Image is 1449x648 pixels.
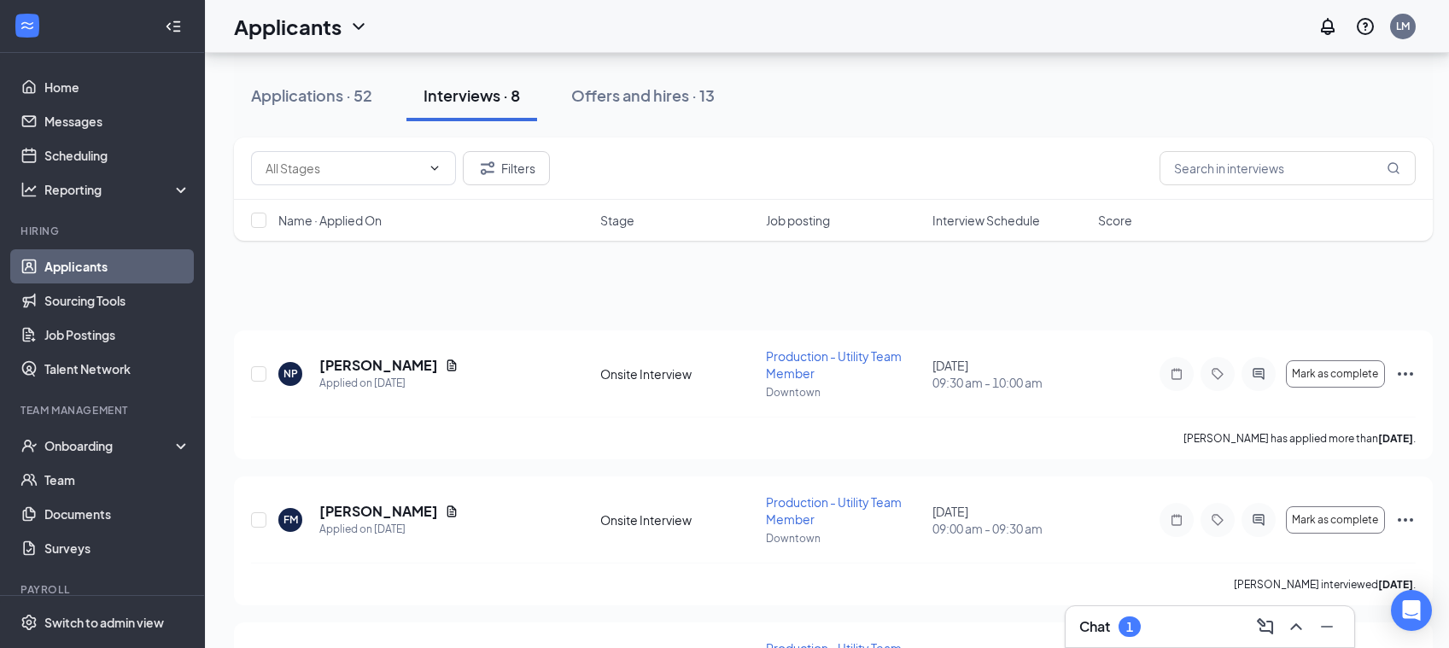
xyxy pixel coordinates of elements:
svg: ComposeMessage [1255,616,1276,637]
svg: Document [445,359,459,372]
div: Applied on [DATE] [319,521,459,538]
div: Applications · 52 [251,85,372,106]
div: Switch to admin view [44,614,164,631]
div: FM [283,512,298,527]
span: Interview Schedule [932,212,1040,229]
div: Team Management [20,403,187,417]
a: Messages [44,104,190,138]
h5: [PERSON_NAME] [319,356,438,375]
a: Surveys [44,531,190,565]
input: All Stages [266,159,421,178]
button: Mark as complete [1286,506,1385,534]
button: ComposeMessage [1252,613,1279,640]
svg: QuestionInfo [1355,16,1376,37]
svg: Minimize [1317,616,1337,637]
p: Downtown [766,385,921,400]
svg: Ellipses [1395,364,1416,384]
p: [PERSON_NAME] has applied more than . [1183,431,1416,446]
div: Open Intercom Messenger [1391,590,1432,631]
div: Payroll [20,582,187,597]
span: Job posting [766,212,830,229]
button: ChevronUp [1282,613,1310,640]
div: Interviews · 8 [424,85,520,106]
a: Applicants [44,249,190,283]
svg: Document [445,505,459,518]
svg: ChevronDown [428,161,441,175]
h3: Chat [1079,617,1110,636]
span: Mark as complete [1292,368,1378,380]
div: [DATE] [932,503,1088,537]
svg: Ellipses [1395,510,1416,530]
b: [DATE] [1378,578,1413,591]
a: Team [44,463,190,497]
svg: Collapse [165,18,182,35]
h1: Applicants [234,12,342,41]
a: Sourcing Tools [44,283,190,318]
svg: Tag [1207,367,1228,381]
h5: [PERSON_NAME] [319,502,438,521]
span: 09:30 am - 10:00 am [932,374,1088,391]
button: Minimize [1313,613,1341,640]
span: Production - Utility Team Member [766,494,902,527]
svg: ChevronUp [1286,616,1306,637]
input: Search in interviews [1160,151,1416,185]
span: 09:00 am - 09:30 am [932,520,1088,537]
a: Documents [44,497,190,531]
div: [DATE] [932,357,1088,391]
div: Reporting [44,181,191,198]
span: Name · Applied On [278,212,382,229]
span: Stage [600,212,634,229]
div: Applied on [DATE] [319,375,459,392]
svg: MagnifyingGlass [1387,161,1400,175]
div: Onsite Interview [600,365,756,382]
div: 1 [1126,620,1133,634]
svg: ActiveChat [1248,367,1269,381]
p: Downtown [766,531,921,546]
div: Offers and hires · 13 [571,85,715,106]
div: Onboarding [44,437,176,454]
span: Production - Utility Team Member [766,348,902,381]
button: Filter Filters [463,151,550,185]
svg: Notifications [1318,16,1338,37]
svg: ChevronDown [348,16,369,37]
b: [DATE] [1378,432,1413,445]
svg: ActiveChat [1248,513,1269,527]
button: Mark as complete [1286,360,1385,388]
svg: Analysis [20,181,38,198]
div: LM [1396,19,1410,33]
svg: Note [1166,367,1187,381]
div: NP [283,366,298,381]
a: Talent Network [44,352,190,386]
svg: Tag [1207,513,1228,527]
svg: UserCheck [20,437,38,454]
svg: Note [1166,513,1187,527]
div: Onsite Interview [600,511,756,528]
svg: WorkstreamLogo [19,17,36,34]
p: [PERSON_NAME] interviewed . [1234,577,1416,592]
a: Home [44,70,190,104]
svg: Filter [477,158,498,178]
span: Score [1098,212,1132,229]
svg: Settings [20,614,38,631]
div: Hiring [20,224,187,238]
span: Mark as complete [1292,514,1378,526]
a: Job Postings [44,318,190,352]
a: Scheduling [44,138,190,172]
